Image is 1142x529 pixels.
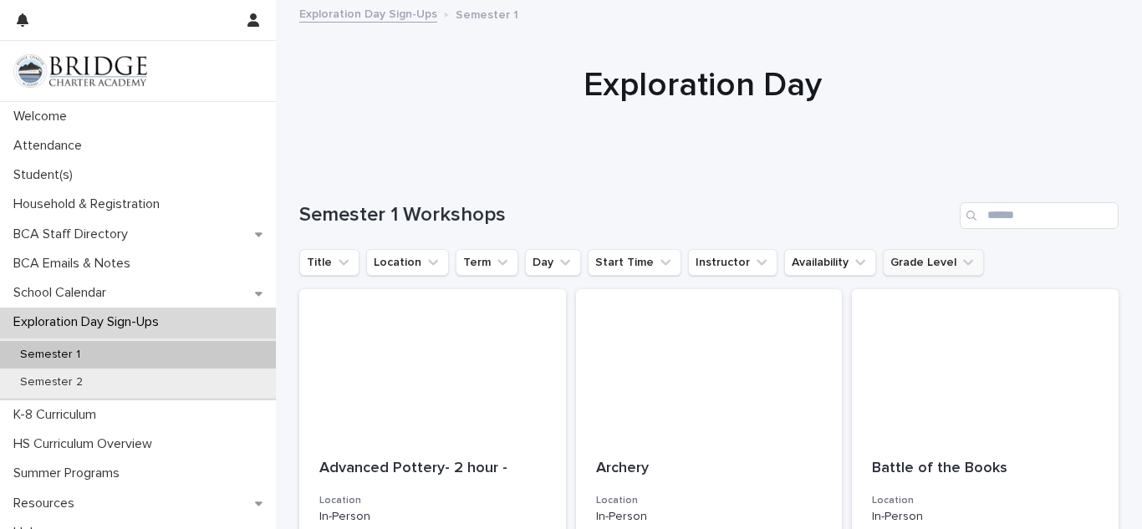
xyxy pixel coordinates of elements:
h1: Semester 1 Workshops [299,203,953,227]
button: Location [366,249,449,276]
h3: Location [319,494,546,507]
h1: Exploration Day [293,65,1113,105]
button: Grade Level [883,249,984,276]
p: Archery [596,460,823,478]
button: Title [299,249,359,276]
button: Term [456,249,518,276]
p: BCA Staff Directory [7,226,141,242]
button: Start Time [588,249,681,276]
p: K-8 Curriculum [7,407,110,423]
p: Student(s) [7,167,86,183]
p: Advanced Pottery- 2 hour - [319,460,546,478]
h3: Location [872,494,1099,507]
p: BCA Emails & Notes [7,256,144,272]
button: Day [525,249,581,276]
a: Exploration Day Sign-Ups [299,3,437,23]
input: Search [960,202,1119,229]
p: In-Person [319,510,546,524]
img: V1C1m3IdTEidaUdm9Hs0 [13,54,147,88]
p: Household & Registration [7,196,173,212]
p: Resources [7,496,88,511]
p: HS Curriculum Overview [7,436,166,452]
p: Summer Programs [7,465,133,481]
p: Attendance [7,138,95,154]
p: Battle of the Books [872,460,1099,478]
p: Exploration Day Sign-Ups [7,314,172,330]
p: Welcome [7,109,80,125]
button: Instructor [688,249,777,276]
h3: Location [596,494,823,507]
button: Availability [784,249,876,276]
p: Semester 1 [456,4,518,23]
p: In-Person [596,510,823,524]
p: School Calendar [7,285,120,301]
p: In-Person [872,510,1099,524]
p: Semester 1 [7,348,94,362]
p: Semester 2 [7,375,96,389]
